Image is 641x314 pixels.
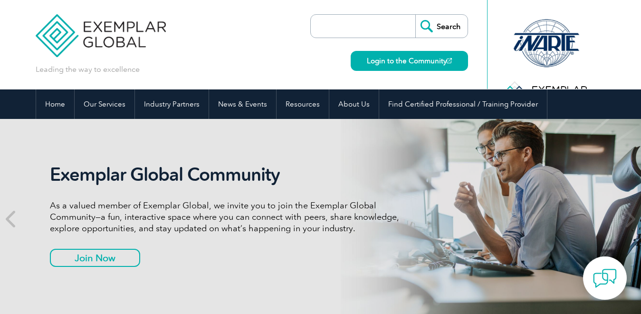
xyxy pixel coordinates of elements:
[135,89,209,119] a: Industry Partners
[36,89,74,119] a: Home
[415,15,468,38] input: Search
[50,200,406,234] p: As a valued member of Exemplar Global, we invite you to join the Exemplar Global Community—a fun,...
[379,89,547,119] a: Find Certified Professional / Training Provider
[209,89,276,119] a: News & Events
[329,89,379,119] a: About Us
[277,89,329,119] a: Resources
[447,58,452,63] img: open_square.png
[50,164,406,186] h2: Exemplar Global Community
[50,249,140,267] a: Join Now
[593,266,617,290] img: contact-chat.png
[36,64,140,75] p: Leading the way to excellence
[351,51,468,71] a: Login to the Community
[75,89,134,119] a: Our Services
